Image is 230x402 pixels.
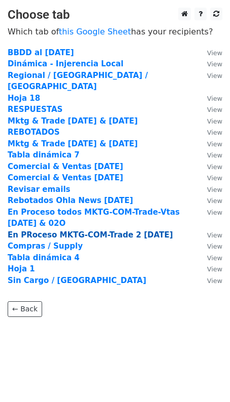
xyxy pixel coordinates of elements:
[8,230,173,239] a: En PRoceso MKTG-COM-Trade 2 [DATE]
[8,71,148,92] a: Regional / [GEOGRAPHIC_DATA] / [GEOGRAPHIC_DATA]
[207,209,222,216] small: View
[8,242,83,251] a: Compras / Supply
[207,72,222,79] small: View
[197,48,222,57] a: View
[8,48,74,57] a: BBDD al [DATE]
[8,301,42,317] a: ← Back
[207,231,222,239] small: View
[207,174,222,182] small: View
[197,139,222,148] a: View
[8,185,70,194] a: Revisar emails
[8,116,138,126] a: Mktg & Trade [DATE] & [DATE]
[8,26,222,37] p: Which tab of has your recipients?
[207,151,222,159] small: View
[207,265,222,273] small: View
[197,230,222,239] a: View
[207,197,222,205] small: View
[8,208,180,228] a: En Proceso todos MKTG-COM-Trade-Vtas [DATE] & 02O
[197,150,222,159] a: View
[179,353,230,402] div: Widget de chat
[207,95,222,102] small: View
[197,264,222,273] a: View
[8,264,35,273] a: Hoja 1
[8,253,80,262] a: Tabla dinámica 4
[197,208,222,217] a: View
[197,59,222,68] a: View
[197,253,222,262] a: View
[8,162,123,171] a: Comercial & Ventas [DATE]
[8,8,222,22] h3: Choose tab
[8,276,146,285] a: Sin Cargo / [GEOGRAPHIC_DATA]
[197,128,222,137] a: View
[59,27,131,36] a: this Google Sheet
[197,276,222,285] a: View
[8,59,123,68] a: Dinámica - Injerencia Local
[197,94,222,103] a: View
[8,173,123,182] a: Comercial & Ventas [DATE]
[207,254,222,262] small: View
[8,105,62,114] a: RESPUESTAS
[197,196,222,205] a: View
[207,129,222,136] small: View
[207,186,222,193] small: View
[197,71,222,80] a: View
[179,353,230,402] iframe: Chat Widget
[197,162,222,171] a: View
[197,185,222,194] a: View
[207,106,222,113] small: View
[8,150,80,159] a: Tabla dinámica 7
[197,173,222,182] a: View
[207,243,222,250] small: View
[207,117,222,125] small: View
[8,139,138,148] a: Mktg & Trade [DATE] & [DATE]
[8,94,40,103] a: Hoja 18
[207,49,222,57] small: View
[197,242,222,251] a: View
[8,196,133,205] a: Rebotados Ohla News [DATE]
[207,60,222,68] small: View
[207,163,222,171] small: View
[207,277,222,285] small: View
[8,128,60,137] a: REBOTADOS
[197,105,222,114] a: View
[207,140,222,148] small: View
[197,116,222,126] a: View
